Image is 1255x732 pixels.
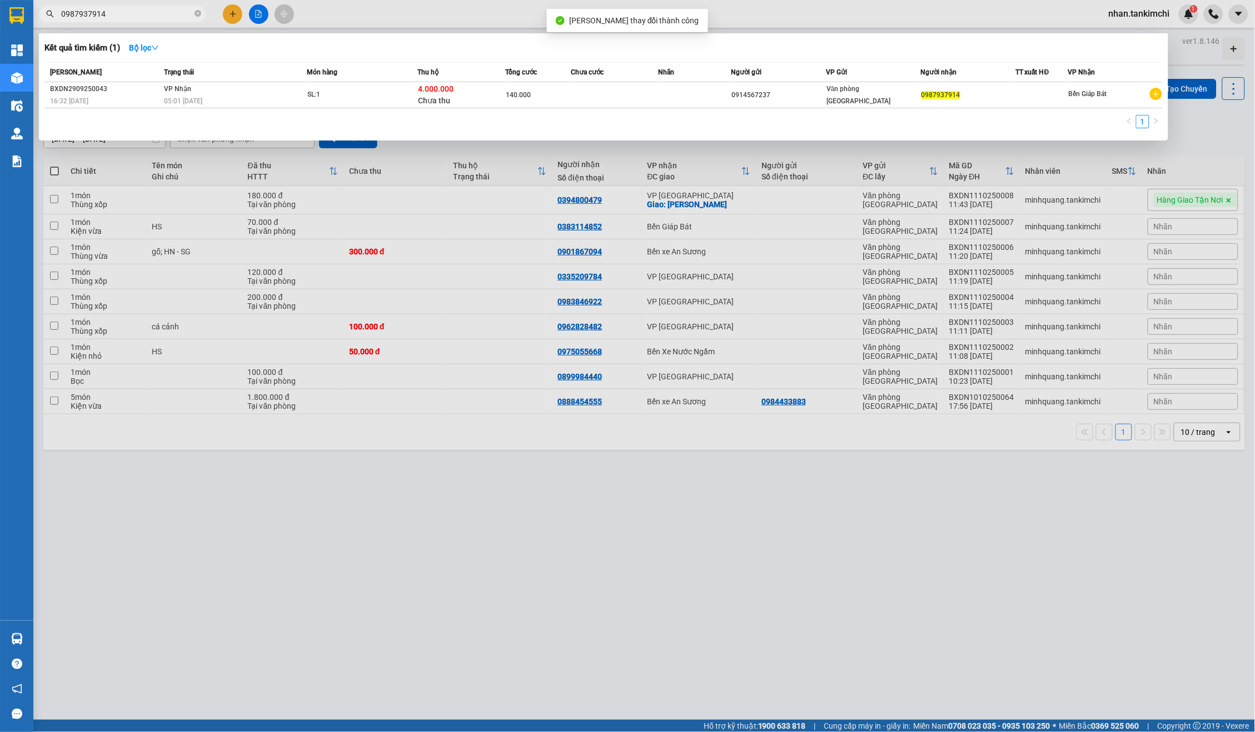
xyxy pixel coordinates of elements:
img: warehouse-icon [11,633,23,645]
div: SL: 1 [307,89,391,101]
span: message [12,709,22,719]
h3: Kết quả tìm kiếm ( 1 ) [44,42,120,54]
li: Next Page [1149,115,1163,128]
span: close-circle [195,10,201,17]
span: down [151,44,159,52]
img: warehouse-icon [11,72,23,84]
input: Tìm tên, số ĐT hoặc mã đơn [61,8,192,20]
span: VP Gửi [826,68,847,76]
span: left [1126,118,1133,124]
li: 1 [1136,115,1149,128]
span: [PERSON_NAME] [50,68,102,76]
span: Người gửi [731,68,762,76]
span: Tổng cước [505,68,537,76]
span: Bến Giáp Bát [1069,90,1107,98]
span: Chưa thu [419,96,451,105]
div: BXDN2909250043 [50,83,161,95]
span: right [1153,118,1159,124]
span: Văn phòng [GEOGRAPHIC_DATA] [826,85,890,105]
button: Bộ lọcdown [120,39,168,57]
span: search [46,10,54,18]
img: solution-icon [11,156,23,167]
span: [PERSON_NAME] thay đổi thành công [569,16,699,25]
div: 0914567237 [732,89,826,101]
a: 1 [1137,116,1149,128]
button: right [1149,115,1163,128]
strong: Bộ lọc [129,43,159,52]
img: warehouse-icon [11,100,23,112]
span: 140.000 [506,91,531,99]
button: left [1123,115,1136,128]
span: TT xuất HĐ [1015,68,1049,76]
span: Món hàng [307,68,337,76]
img: logo-vxr [9,7,24,24]
span: close-circle [195,9,201,19]
img: warehouse-icon [11,128,23,139]
span: VP Nhận [164,85,191,93]
span: Thu hộ [418,68,439,76]
img: dashboard-icon [11,44,23,56]
span: plus-circle [1150,88,1162,100]
span: Chưa cước [571,68,604,76]
span: 05:01 [DATE] [164,97,202,105]
span: Trạng thái [164,68,194,76]
span: Người nhận [921,68,957,76]
span: notification [12,684,22,694]
span: 0987937914 [922,91,960,99]
span: question-circle [12,659,22,669]
span: check-circle [556,16,565,25]
li: Previous Page [1123,115,1136,128]
span: VP Nhận [1068,68,1095,76]
span: 16:32 [DATE] [50,97,88,105]
span: 4.000.000 [419,84,454,93]
span: Nhãn [658,68,674,76]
